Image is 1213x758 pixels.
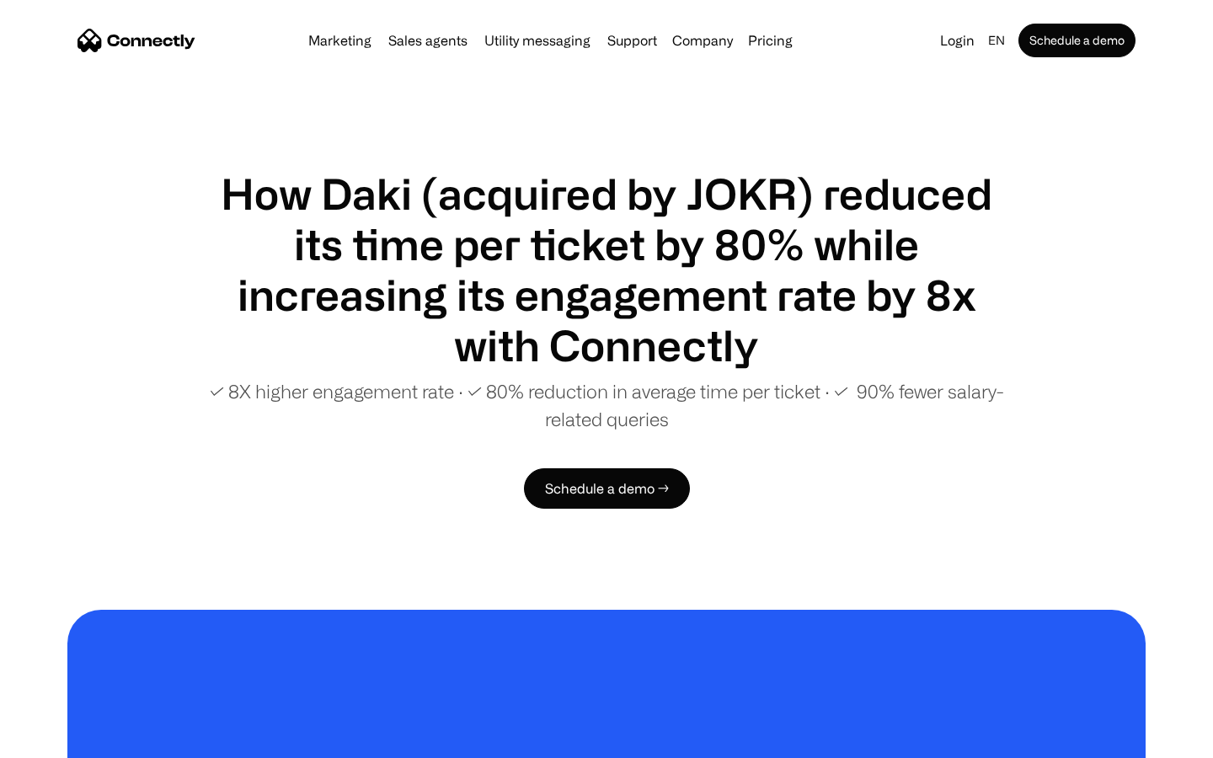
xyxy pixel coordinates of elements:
[601,34,664,47] a: Support
[478,34,597,47] a: Utility messaging
[741,34,799,47] a: Pricing
[672,29,733,52] div: Company
[17,727,101,752] aside: Language selected: English
[302,34,378,47] a: Marketing
[1018,24,1136,57] a: Schedule a demo
[202,168,1011,371] h1: How Daki (acquired by JOKR) reduced its time per ticket by 80% while increasing its engagement ra...
[382,34,474,47] a: Sales agents
[202,377,1011,433] p: ✓ 8X higher engagement rate ∙ ✓ 80% reduction in average time per ticket ∙ ✓ 90% fewer salary-rel...
[988,29,1005,52] div: en
[933,29,981,52] a: Login
[524,468,690,509] a: Schedule a demo →
[34,729,101,752] ul: Language list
